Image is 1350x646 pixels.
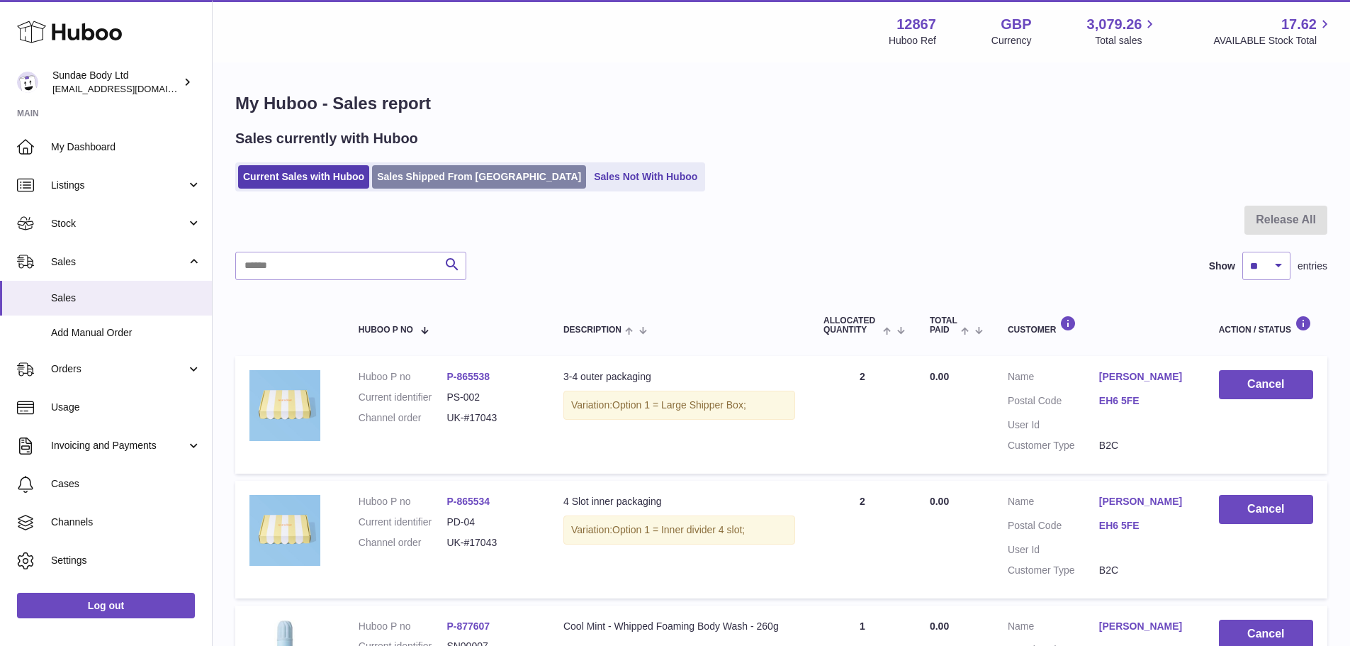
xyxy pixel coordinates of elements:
[359,495,447,508] dt: Huboo P no
[930,496,949,507] span: 0.00
[1087,15,1142,34] span: 3,079.26
[51,516,201,529] span: Channels
[1099,519,1191,533] a: EH6 5FE
[1008,418,1099,432] dt: User Id
[1008,620,1099,637] dt: Name
[1219,316,1313,335] div: Action / Status
[249,495,320,566] img: SundaeShipper.jpg
[446,620,490,632] a: P-877607
[359,411,447,425] dt: Channel order
[249,370,320,441] img: SundaeShipper_16a6fc00-6edf-4928-86da-7e3aaa1396b4.jpg
[446,536,535,550] dd: UK-#17043
[1099,370,1191,384] a: [PERSON_NAME]
[563,370,795,384] div: 3-4 outer packaging
[896,15,936,34] strong: 12867
[17,72,38,93] img: internalAdmin-12867@internal.huboo.com
[1095,34,1158,48] span: Total sales
[563,620,795,633] div: Cool Mint - Whipped Foaming Body Wash - 260g
[359,391,447,404] dt: Current identifier
[51,255,186,269] span: Sales
[1008,543,1099,557] dt: User Id
[1008,439,1099,452] dt: Customer Type
[1087,15,1159,48] a: 3,079.26 Total sales
[51,362,186,376] span: Orders
[1008,316,1191,335] div: Customer
[1219,495,1313,524] button: Cancel
[51,291,201,305] span: Sales
[51,217,186,230] span: Stock
[563,516,795,545] div: Variation:
[823,316,879,335] span: ALLOCATED Quantity
[446,391,535,404] dd: PS-002
[930,316,957,335] span: Total paid
[446,371,490,382] a: P-865538
[359,620,447,633] dt: Huboo P no
[1298,260,1327,273] span: entries
[1281,15,1317,34] span: 17.62
[1008,564,1099,577] dt: Customer Type
[589,165,702,189] a: Sales Not With Huboo
[1099,495,1191,508] a: [PERSON_NAME]
[563,495,795,508] div: 4 Slot inner packaging
[612,524,745,535] span: Option 1 = Inner divider 4 slot;
[563,325,621,335] span: Description
[1008,495,1099,512] dt: Name
[359,536,447,550] dt: Channel order
[1001,15,1031,34] strong: GBP
[446,516,535,529] dd: PD-04
[359,370,447,384] dt: Huboo P no
[52,83,208,94] span: [EMAIL_ADDRESS][DOMAIN_NAME]
[809,481,916,598] td: 2
[359,325,413,335] span: Huboo P no
[1008,519,1099,536] dt: Postal Code
[446,411,535,425] dd: UK-#17043
[1209,260,1235,273] label: Show
[17,593,195,618] a: Log out
[1099,620,1191,633] a: [PERSON_NAME]
[1099,394,1191,408] a: EH6 5FE
[612,399,746,411] span: Option 1 = Large Shipper Box;
[51,439,186,452] span: Invoicing and Payments
[51,554,201,567] span: Settings
[51,326,201,340] span: Add Manual Order
[1099,439,1191,452] dd: B2C
[563,391,795,420] div: Variation:
[1213,34,1333,48] span: AVAILABLE Stock Total
[372,165,586,189] a: Sales Shipped From [GEOGRAPHIC_DATA]
[235,92,1327,115] h1: My Huboo - Sales report
[930,620,949,632] span: 0.00
[51,401,201,414] span: Usage
[930,371,949,382] span: 0.00
[991,34,1032,48] div: Currency
[1008,370,1099,387] dt: Name
[51,477,201,491] span: Cases
[809,356,916,474] td: 2
[1219,370,1313,399] button: Cancel
[359,516,447,529] dt: Current identifier
[889,34,936,48] div: Huboo Ref
[51,179,186,192] span: Listings
[235,129,418,148] h2: Sales currently with Huboo
[52,69,180,96] div: Sundae Body Ltd
[1008,394,1099,411] dt: Postal Code
[1099,564,1191,577] dd: B2C
[446,496,490,507] a: P-865534
[51,140,201,154] span: My Dashboard
[1213,15,1333,48] a: 17.62 AVAILABLE Stock Total
[238,165,369,189] a: Current Sales with Huboo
